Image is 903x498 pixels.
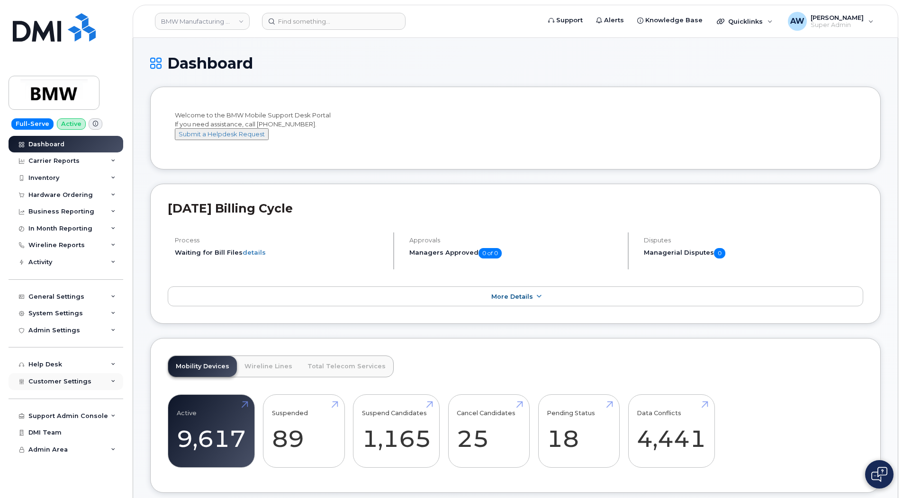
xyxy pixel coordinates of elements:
[300,356,393,377] a: Total Telecom Services
[237,356,300,377] a: Wireline Lines
[175,128,269,140] button: Submit a Helpdesk Request
[175,130,269,138] a: Submit a Helpdesk Request
[168,356,237,377] a: Mobility Devices
[637,400,706,462] a: Data Conflicts 4,441
[479,248,502,258] span: 0 of 0
[177,400,246,462] a: Active 9,617
[272,400,336,462] a: Suspended 89
[457,400,521,462] a: Cancel Candidates 25
[409,237,620,244] h4: Approvals
[644,248,863,258] h5: Managerial Disputes
[714,248,725,258] span: 0
[243,249,266,256] a: details
[547,400,611,462] a: Pending Status 18
[491,293,533,300] span: More Details
[175,248,385,257] li: Waiting for Bill Files
[150,55,881,71] h1: Dashboard
[175,237,385,244] h4: Process
[175,111,856,149] div: Welcome to the BMW Mobile Support Desk Portal If you need assistance, call [PHONE_NUMBER].
[871,467,887,482] img: Open chat
[362,400,431,462] a: Suspend Candidates 1,165
[409,248,620,258] h5: Managers Approved
[168,201,863,215] h2: [DATE] Billing Cycle
[644,237,863,244] h4: Disputes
